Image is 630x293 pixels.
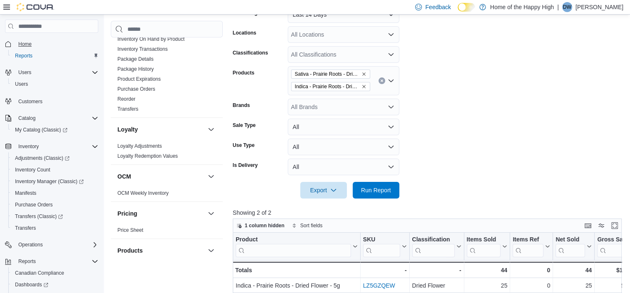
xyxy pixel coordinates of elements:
label: Is Delivery [233,162,258,169]
button: All [288,159,399,175]
a: Dashboards [12,280,52,290]
span: Reports [15,52,32,59]
button: Reports [15,256,39,266]
span: Product Expirations [117,76,161,82]
div: Dried Flower [412,281,461,291]
a: Transfers [117,106,138,112]
div: 44 [466,265,507,275]
button: Net Sold [555,236,592,257]
span: Canadian Compliance [15,270,64,276]
a: My Catalog (Classic) [12,125,71,135]
span: Sativa - Prairie Roots - Dried Flower - 5g [295,70,360,78]
span: Price Sheet [117,227,143,233]
div: Totals [235,265,358,275]
a: Home [15,39,35,49]
a: LZ5GZQEW [363,282,395,289]
button: OCM [117,172,204,181]
span: My Catalog (Classic) [15,127,67,133]
button: Sort fields [289,221,326,231]
span: 1 column hidden [245,222,284,229]
button: Inventory [15,142,42,151]
button: Operations [15,240,46,250]
button: Enter fullscreen [610,221,620,231]
div: 0 [513,281,550,291]
div: Dane Watson [562,2,572,12]
button: Reports [2,256,102,267]
span: Operations [18,241,43,248]
span: Inventory On Hand by Product [117,36,184,42]
span: Inventory Transactions [117,46,168,52]
input: Dark Mode [458,3,475,12]
button: 1 column hidden [233,221,288,231]
label: Products [233,70,254,76]
a: Users [12,79,31,89]
span: Package History [117,66,154,72]
a: Inventory Manager (Classic) [8,176,102,187]
div: SKU [363,236,400,244]
h3: Products [117,246,143,255]
span: Run Report [361,186,391,194]
button: Classification [412,236,461,257]
span: Users [18,69,31,76]
span: Manifests [15,190,36,196]
span: Manifests [12,188,98,198]
span: My Catalog (Classic) [12,125,98,135]
span: Transfers (Classic) [15,213,63,220]
span: Dashboards [15,281,48,288]
span: Home [15,39,98,49]
h3: Pricing [117,209,137,218]
p: | [557,2,559,12]
button: Manifests [8,187,102,199]
button: Pricing [206,209,216,219]
label: Use Type [233,142,254,149]
span: Adjustments (Classic) [12,153,98,163]
label: Locations [233,30,256,36]
div: OCM [111,188,223,201]
div: Product [236,236,351,257]
button: Customers [2,95,102,107]
div: SKU URL [363,236,400,257]
button: Run Report [353,182,399,199]
span: Canadian Compliance [12,268,98,278]
button: Display options [596,221,606,231]
span: Indica - Prairie Roots - Dried Flower - 5g [291,82,370,91]
a: OCM Weekly Inventory [117,190,169,196]
span: Users [15,67,98,77]
a: Canadian Compliance [12,268,67,278]
span: Export [305,182,342,199]
button: Items Ref [513,236,550,257]
span: Transfers (Classic) [12,211,98,221]
span: Catalog [18,115,35,122]
span: Inventory Count [15,166,50,173]
div: Items Sold [466,236,501,257]
div: Loyalty [111,141,223,164]
span: Transfers [12,223,98,233]
label: Sale Type [233,122,256,129]
button: Open list of options [388,104,394,110]
img: Cova [17,3,54,11]
button: Pricing [117,209,204,218]
button: Canadian Compliance [8,267,102,279]
a: Transfers (Classic) [8,211,102,222]
a: Adjustments (Classic) [12,153,73,163]
button: Users [8,78,102,90]
span: Operations [15,240,98,250]
button: Home [2,38,102,50]
a: Reorder [117,96,135,102]
button: Remove Indica - Prairie Roots - Dried Flower - 5g from selection in this group [361,84,366,89]
span: Reports [15,256,98,266]
span: Inventory [18,143,39,150]
p: Home of the Happy High [490,2,554,12]
button: Last 14 Days [288,6,399,23]
h3: OCM [117,172,131,181]
label: Brands [233,102,250,109]
button: OCM [206,171,216,181]
a: Purchase Orders [117,86,155,92]
button: Purchase Orders [8,199,102,211]
span: Customers [15,96,98,106]
a: Loyalty Redemption Values [117,153,178,159]
p: [PERSON_NAME] [575,2,623,12]
span: Catalog [15,113,98,123]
